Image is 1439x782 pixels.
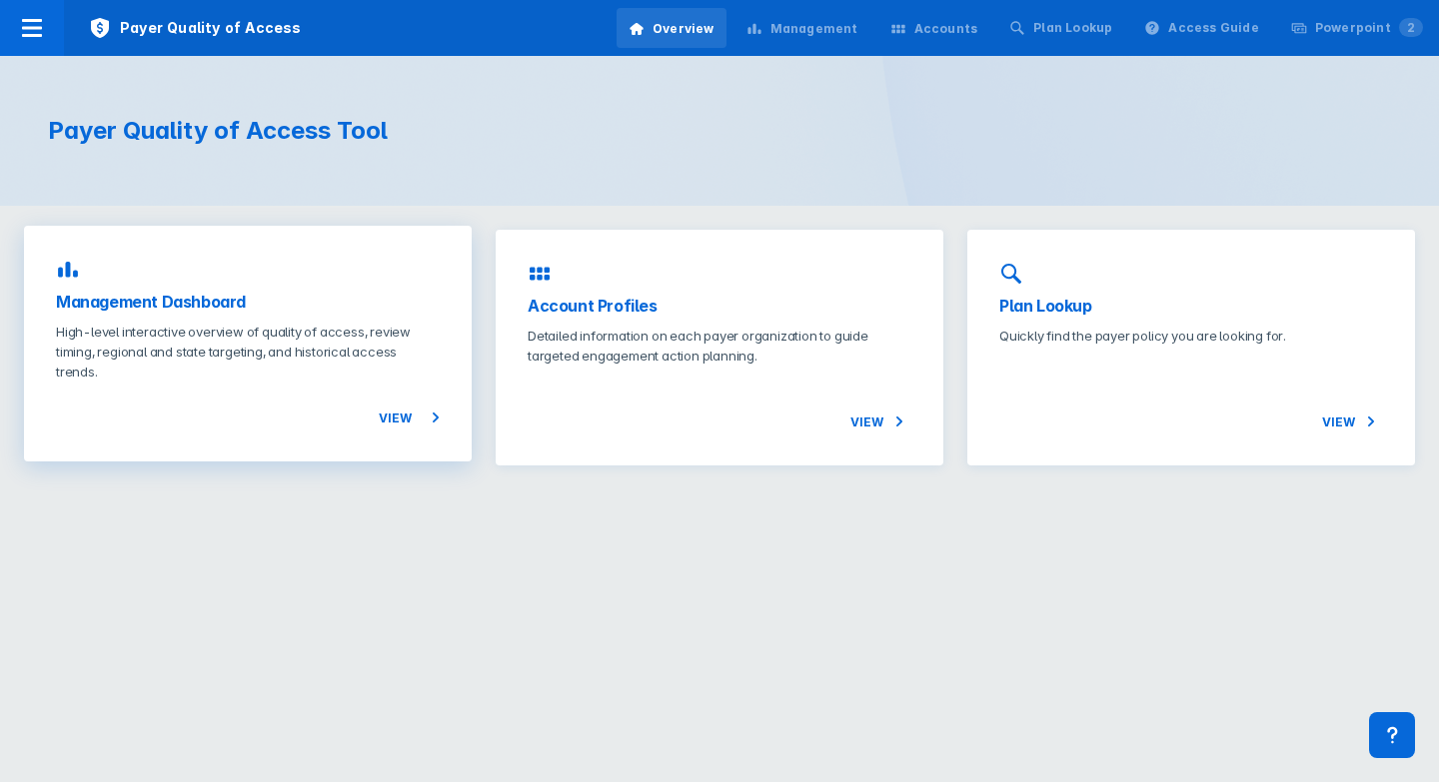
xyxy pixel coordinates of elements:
div: Access Guide [1168,19,1258,37]
p: Quickly find the payer policy you are looking for. [999,326,1383,346]
div: Plan Lookup [1033,19,1112,37]
div: Management [770,20,858,38]
h3: Account Profiles [528,294,911,318]
div: Overview [653,20,715,38]
h3: Management Dashboard [56,290,440,314]
span: View [1322,409,1383,433]
div: Contact Support [1369,712,1415,758]
div: Accounts [914,20,978,38]
a: Management [734,8,870,48]
span: View [850,409,911,433]
h1: Payer Quality of Access Tool [48,116,696,146]
span: View [379,405,440,429]
span: 2 [1399,18,1423,37]
p: High-level interactive overview of quality of access, review timing, regional and state targeting... [56,322,440,382]
h3: Plan Lookup [999,294,1383,318]
a: Account ProfilesDetailed information on each payer organization to guide targeted engagement acti... [496,230,943,465]
a: Management DashboardHigh-level interactive overview of quality of access, review timing, regional... [24,226,472,461]
a: Overview [617,8,726,48]
p: Detailed information on each payer organization to guide targeted engagement action planning. [528,326,911,366]
a: Accounts [878,8,990,48]
div: Powerpoint [1315,19,1423,37]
